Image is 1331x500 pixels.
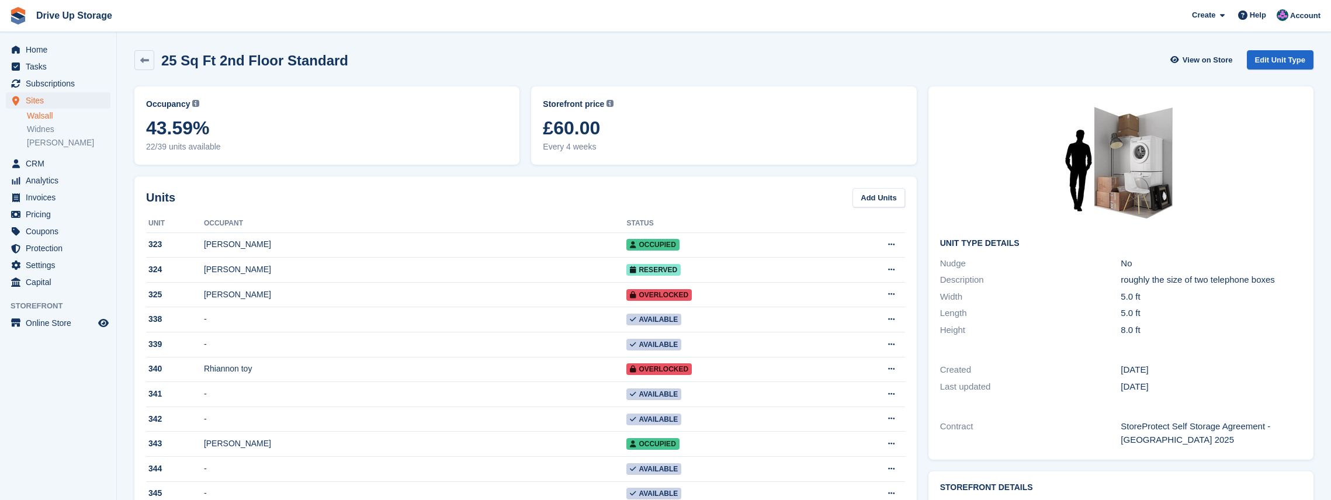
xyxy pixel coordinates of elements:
span: Every 4 weeks [543,141,904,153]
div: StoreProtect Self Storage Agreement - [GEOGRAPHIC_DATA] 2025 [1121,420,1302,446]
h2: Units [146,189,175,206]
a: Widnes [27,124,110,135]
div: Width [940,290,1121,304]
span: 22/39 units available [146,141,508,153]
div: 344 [146,463,204,475]
span: Settings [26,257,96,273]
img: stora-icon-8386f47178a22dfd0bd8f6a31ec36ba5ce8667c1dd55bd0f319d3a0aa187defe.svg [9,7,27,25]
a: menu [6,223,110,239]
div: Last updated [940,380,1121,394]
span: CRM [26,155,96,172]
div: [PERSON_NAME] [204,289,627,301]
div: 338 [146,313,204,325]
a: menu [6,41,110,58]
th: Status [626,214,829,233]
div: roughly the size of two telephone boxes [1121,273,1302,287]
h2: 25 Sq Ft 2nd Floor Standard [161,53,348,68]
td: - [204,307,627,332]
div: Contract [940,420,1121,446]
a: Walsall [27,110,110,121]
a: Drive Up Storage [32,6,117,25]
th: Unit [146,214,204,233]
div: 8.0 ft [1121,324,1302,337]
span: Account [1290,10,1320,22]
div: 325 [146,289,204,301]
a: menu [6,155,110,172]
span: Available [626,314,681,325]
a: menu [6,240,110,256]
a: menu [6,92,110,109]
span: Subscriptions [26,75,96,92]
span: Overlocked [626,289,692,301]
span: Capital [26,274,96,290]
div: 324 [146,263,204,276]
a: menu [6,172,110,189]
img: Andy [1277,9,1288,21]
div: 343 [146,437,204,450]
div: Created [940,363,1121,377]
a: menu [6,189,110,206]
td: - [204,382,627,407]
span: Storefront [11,300,116,312]
span: Pricing [26,206,96,223]
span: Reserved [626,264,681,276]
div: 323 [146,238,204,251]
a: menu [6,274,110,290]
td: - [204,457,627,482]
span: Help [1250,9,1266,21]
a: Add Units [852,188,904,207]
span: Available [626,339,681,350]
div: [PERSON_NAME] [204,263,627,276]
img: 20-sqft-unit.jpg [1033,98,1208,230]
a: menu [6,206,110,223]
th: Occupant [204,214,627,233]
span: Occupancy [146,98,190,110]
span: Online Store [26,315,96,331]
td: - [204,332,627,357]
a: menu [6,257,110,273]
span: Overlocked [626,363,692,375]
div: 340 [146,363,204,375]
div: [DATE] [1121,380,1302,394]
a: menu [6,315,110,331]
span: Occupied [626,438,679,450]
span: £60.00 [543,117,904,138]
span: Protection [26,240,96,256]
span: Storefront price [543,98,604,110]
a: Edit Unit Type [1247,50,1313,70]
a: Preview store [96,316,110,330]
span: Available [626,463,681,475]
td: - [204,407,627,432]
span: Tasks [26,58,96,75]
span: View on Store [1183,54,1233,66]
span: Analytics [26,172,96,189]
div: No [1121,257,1302,270]
span: Occupied [626,239,679,251]
div: 5.0 ft [1121,307,1302,320]
div: Nudge [940,257,1121,270]
a: menu [6,58,110,75]
a: menu [6,75,110,92]
div: 345 [146,487,204,499]
span: Available [626,488,681,499]
h2: Storefront Details [940,483,1302,492]
h2: Unit Type details [940,239,1302,248]
div: 341 [146,388,204,400]
div: [PERSON_NAME] [204,437,627,450]
span: Invoices [26,189,96,206]
div: Rhiannon toy [204,363,627,375]
div: Description [940,273,1121,287]
a: View on Store [1169,50,1238,70]
span: Coupons [26,223,96,239]
img: icon-info-grey-7440780725fd019a000dd9b08b2336e03edf1995a4989e88bcd33f0948082b44.svg [192,100,199,107]
span: 43.59% [146,117,508,138]
div: 339 [146,338,204,350]
span: Create [1192,9,1215,21]
div: 5.0 ft [1121,290,1302,304]
span: Sites [26,92,96,109]
img: icon-info-grey-7440780725fd019a000dd9b08b2336e03edf1995a4989e88bcd33f0948082b44.svg [606,100,613,107]
div: [DATE] [1121,363,1302,377]
a: [PERSON_NAME] [27,137,110,148]
div: 342 [146,413,204,425]
div: Length [940,307,1121,320]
